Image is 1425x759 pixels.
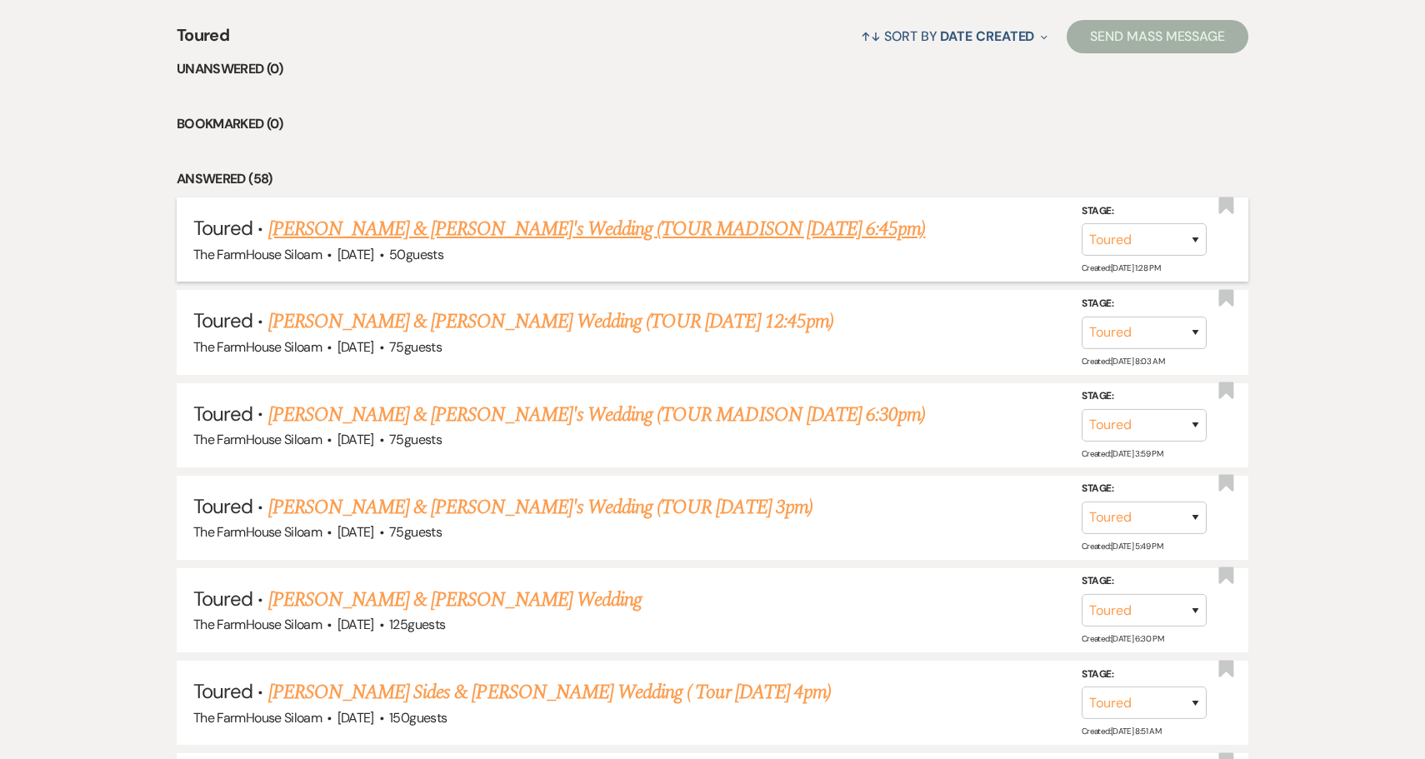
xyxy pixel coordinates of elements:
span: 75 guests [389,431,442,448]
span: Toured [193,215,252,241]
li: Answered (58) [177,168,1248,190]
span: Created: [DATE] 8:51 AM [1082,726,1161,737]
label: Stage: [1082,666,1207,684]
span: [DATE] [337,431,374,448]
span: [DATE] [337,523,374,541]
span: [DATE] [337,338,374,356]
li: Bookmarked (0) [177,113,1248,135]
span: The FarmHouse Siloam [193,338,322,356]
span: 50 guests [389,246,443,263]
a: [PERSON_NAME] & [PERSON_NAME] Wedding (TOUR [DATE] 12:45pm) [268,307,833,337]
span: ↑↓ [861,27,881,45]
span: 125 guests [389,616,445,633]
a: [PERSON_NAME] & [PERSON_NAME]'s Wedding (TOUR MADISON [DATE] 6:30pm) [268,400,926,430]
a: [PERSON_NAME] Sides & [PERSON_NAME] Wedding ( Tour [DATE] 4pm) [268,677,831,707]
label: Stage: [1082,572,1207,591]
span: Created: [DATE] 8:03 AM [1082,355,1164,366]
a: [PERSON_NAME] & [PERSON_NAME]'s Wedding (TOUR MADISON [DATE] 6:45pm) [268,214,926,244]
span: The FarmHouse Siloam [193,709,322,727]
a: [PERSON_NAME] & [PERSON_NAME]'s Wedding (TOUR [DATE] 3pm) [268,492,812,522]
label: Stage: [1082,480,1207,498]
span: The FarmHouse Siloam [193,431,322,448]
span: Toured [193,678,252,704]
span: Toured [193,493,252,519]
label: Stage: [1082,295,1207,313]
span: Toured [177,22,229,58]
label: Stage: [1082,387,1207,406]
label: Stage: [1082,202,1207,221]
span: Created: [DATE] 3:59 PM [1082,448,1162,459]
span: Date Created [940,27,1034,45]
span: [DATE] [337,709,374,727]
span: The FarmHouse Siloam [193,616,322,633]
span: 75 guests [389,523,442,541]
span: 75 guests [389,338,442,356]
span: Created: [DATE] 5:49 PM [1082,541,1162,552]
span: Toured [193,586,252,612]
button: Send Mass Message [1067,20,1248,53]
span: The FarmHouse Siloam [193,523,322,541]
span: The FarmHouse Siloam [193,246,322,263]
span: Created: [DATE] 6:30 PM [1082,633,1163,644]
a: [PERSON_NAME] & [PERSON_NAME] Wedding [268,585,642,615]
span: Toured [193,307,252,333]
span: Toured [193,401,252,427]
button: Sort By Date Created [854,14,1054,58]
span: [DATE] [337,616,374,633]
span: [DATE] [337,246,374,263]
li: Unanswered (0) [177,58,1248,80]
span: Created: [DATE] 1:28 PM [1082,262,1160,273]
span: 150 guests [389,709,447,727]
